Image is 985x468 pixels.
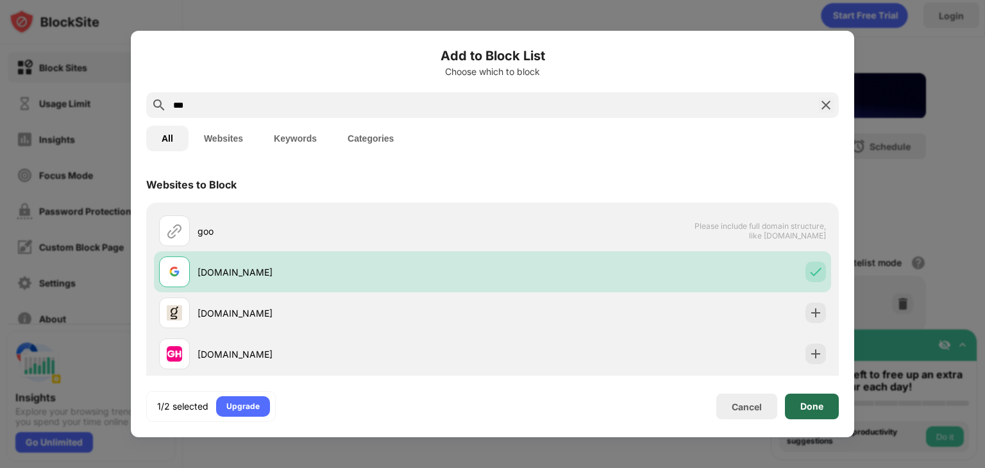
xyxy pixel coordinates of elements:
[167,305,182,321] img: favicons
[146,126,189,151] button: All
[167,223,182,238] img: url.svg
[226,400,260,413] div: Upgrade
[146,67,839,77] div: Choose which to block
[800,401,823,412] div: Done
[818,97,834,113] img: search-close
[332,126,409,151] button: Categories
[189,126,258,151] button: Websites
[167,346,182,362] img: favicons
[167,264,182,280] img: favicons
[198,224,492,238] div: goo
[732,401,762,412] div: Cancel
[146,178,237,191] div: Websites to Block
[198,347,492,361] div: [DOMAIN_NAME]
[157,400,208,413] div: 1/2 selected
[198,265,492,279] div: [DOMAIN_NAME]
[694,221,826,240] span: Please include full domain structure, like [DOMAIN_NAME]
[258,126,332,151] button: Keywords
[151,97,167,113] img: search.svg
[198,306,492,320] div: [DOMAIN_NAME]
[146,46,839,65] h6: Add to Block List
